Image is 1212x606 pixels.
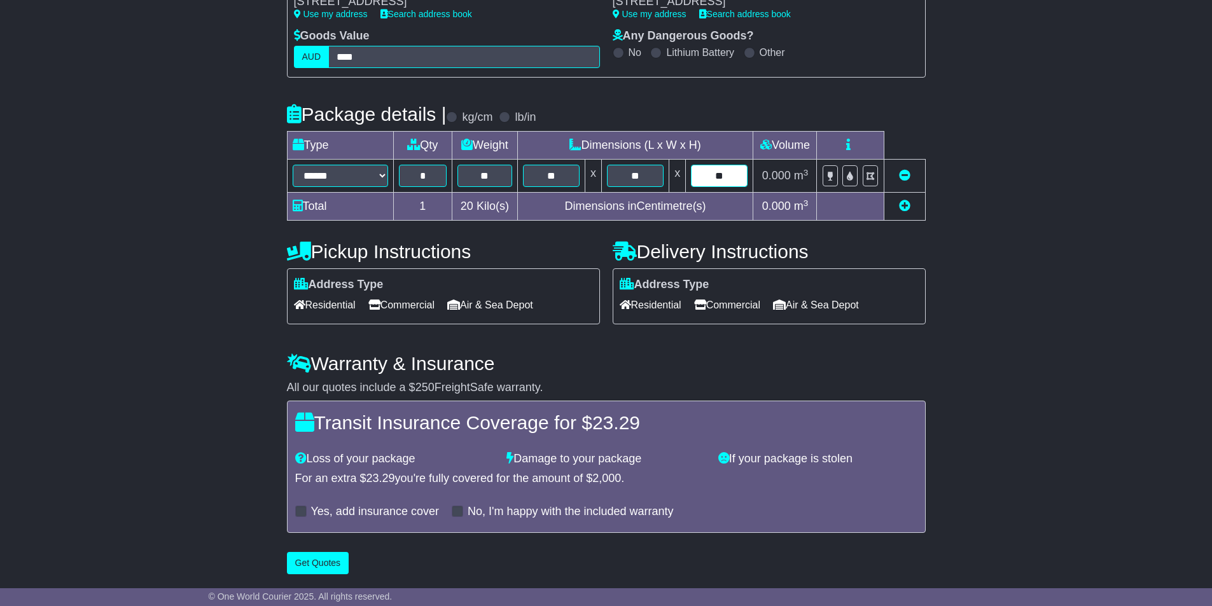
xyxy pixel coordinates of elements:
[468,505,674,519] label: No, I'm happy with the included warranty
[294,9,368,19] a: Use my address
[760,46,785,59] label: Other
[794,169,809,182] span: m
[294,295,356,315] span: Residential
[380,9,472,19] a: Search address book
[899,200,910,212] a: Add new item
[287,104,447,125] h4: Package details |
[899,169,910,182] a: Remove this item
[287,241,600,262] h4: Pickup Instructions
[294,46,330,68] label: AUD
[500,452,712,466] div: Damage to your package
[462,111,492,125] label: kg/cm
[694,295,760,315] span: Commercial
[794,200,809,212] span: m
[592,472,621,485] span: 2,000
[762,200,791,212] span: 0.000
[311,505,439,519] label: Yes, add insurance cover
[613,9,686,19] a: Use my address
[295,472,917,486] div: For an extra $ you're fully covered for the amount of $ .
[287,132,393,160] td: Type
[287,193,393,221] td: Total
[461,200,473,212] span: 20
[452,193,518,221] td: Kilo(s)
[294,278,384,292] label: Address Type
[366,472,395,485] span: 23.29
[517,132,753,160] td: Dimensions (L x W x H)
[712,452,924,466] div: If your package is stolen
[585,160,601,193] td: x
[515,111,536,125] label: lb/in
[804,198,809,208] sup: 3
[209,591,393,602] span: © One World Courier 2025. All rights reserved.
[287,552,349,574] button: Get Quotes
[613,29,754,43] label: Any Dangerous Goods?
[666,46,734,59] label: Lithium Battery
[762,169,791,182] span: 0.000
[393,132,452,160] td: Qty
[517,193,753,221] td: Dimensions in Centimetre(s)
[613,241,926,262] h4: Delivery Instructions
[629,46,641,59] label: No
[294,29,370,43] label: Goods Value
[669,160,686,193] td: x
[753,132,817,160] td: Volume
[415,381,435,394] span: 250
[287,353,926,374] h4: Warranty & Insurance
[699,9,791,19] a: Search address book
[592,412,640,433] span: 23.29
[295,412,917,433] h4: Transit Insurance Coverage for $
[620,278,709,292] label: Address Type
[620,295,681,315] span: Residential
[452,132,518,160] td: Weight
[289,452,501,466] div: Loss of your package
[773,295,859,315] span: Air & Sea Depot
[804,168,809,177] sup: 3
[447,295,533,315] span: Air & Sea Depot
[393,193,452,221] td: 1
[287,381,926,395] div: All our quotes include a $ FreightSafe warranty.
[368,295,435,315] span: Commercial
